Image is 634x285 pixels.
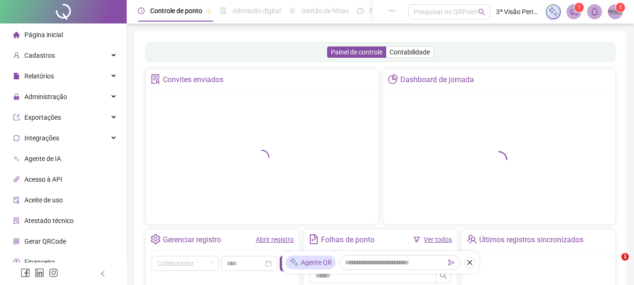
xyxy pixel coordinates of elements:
span: qrcode [13,238,20,245]
span: Financeiro [24,258,55,266]
span: solution [13,217,20,224]
span: Exportações [24,114,61,121]
span: user-add [13,52,20,59]
span: dashboard [357,8,364,14]
span: Agente de IA [24,155,61,162]
span: home [13,31,20,38]
span: filter [413,236,420,243]
span: Gerar QRCode [24,238,66,245]
span: notification [570,8,578,16]
a: Ver todos [424,236,452,243]
span: file-text [309,234,319,244]
iframe: Intercom live chat [602,253,625,276]
span: 1 [621,253,629,261]
span: linkedin [35,268,44,277]
img: 35064 [608,5,622,19]
span: 1 [578,4,581,11]
span: instagram [49,268,58,277]
span: file [13,73,20,79]
span: search [478,8,485,15]
span: loading [490,151,507,168]
div: Últimos registros sincronizados [479,232,583,248]
span: send [448,259,455,266]
div: Dashboard de jornada [400,72,474,88]
span: setting [151,234,160,244]
span: ellipsis [389,8,395,14]
span: Aceite de uso [24,196,63,204]
span: Contabilidade [390,48,430,56]
span: Relatórios [24,72,54,80]
span: team [467,234,477,244]
span: Painel de controle [331,48,382,56]
span: Painel do DP [369,7,406,15]
span: audit [13,197,20,203]
span: pushpin [206,8,212,14]
span: 3ª Visão Pericias e Vistorias [496,7,540,17]
span: api [13,176,20,183]
span: sync [13,135,20,141]
span: Controle de ponto [150,7,202,15]
span: export [13,114,20,121]
span: dollar [13,259,20,265]
span: Gestão de férias [301,7,349,15]
a: Abrir registro [256,236,294,243]
span: left [99,270,106,277]
sup: Atualize o seu contato no menu Meus Dados [616,3,625,12]
span: Administração [24,93,67,100]
span: 1 [619,4,622,11]
img: sparkle-icon.fc2bf0ac1784a2077858766a79e2daf3.svg [548,7,558,17]
span: Acesso à API [24,176,62,183]
span: file-done [220,8,227,14]
span: lock [13,93,20,100]
div: Folhas de ponto [321,232,374,248]
span: Admissão digital [232,7,281,15]
div: Convites enviados [163,72,223,88]
span: Atestado técnico [24,217,74,224]
span: Cadastros [24,52,55,59]
div: Gerenciar registro [163,232,221,248]
div: Agente QR [286,255,336,270]
span: Página inicial [24,31,63,39]
img: sparkle-icon.fc2bf0ac1784a2077858766a79e2daf3.svg [290,258,299,268]
span: pie-chart [388,74,398,84]
span: bell [590,8,599,16]
sup: 1 [574,3,584,12]
span: search [440,272,447,279]
span: clock-circle [138,8,145,14]
span: loading [208,261,214,266]
span: solution [151,74,160,84]
span: close [466,259,473,266]
span: sun [289,8,296,14]
span: Integrações [24,134,59,142]
span: facebook [21,268,30,277]
span: loading [254,150,269,165]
